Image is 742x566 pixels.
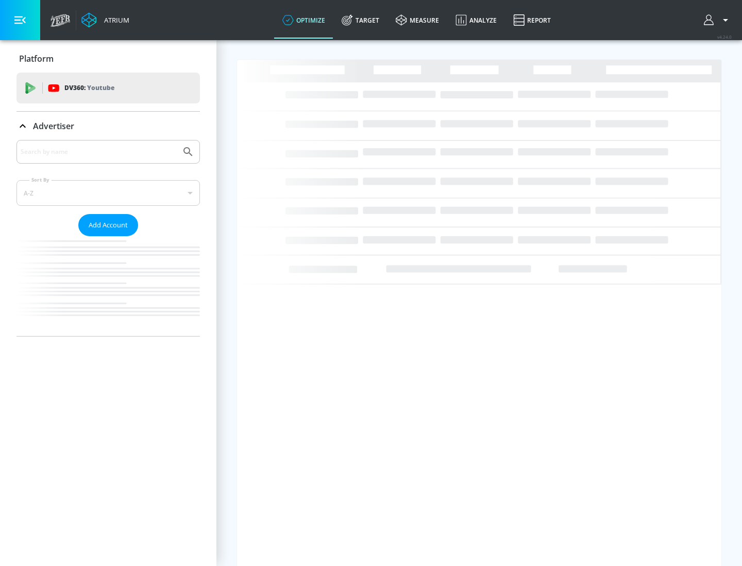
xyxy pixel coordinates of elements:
nav: list of Advertiser [16,236,200,336]
p: Platform [19,53,54,64]
p: DV360: [64,82,114,94]
p: Advertiser [33,120,74,132]
span: v 4.24.0 [717,34,732,40]
label: Sort By [29,176,52,183]
div: Atrium [100,15,129,25]
div: DV360: Youtube [16,73,200,103]
a: Analyze [447,2,505,39]
a: optimize [274,2,333,39]
input: Search by name [21,145,177,158]
a: Report [505,2,559,39]
div: Advertiser [16,112,200,140]
p: Youtube [87,82,114,93]
a: Target [333,2,387,39]
span: Add Account [89,219,128,231]
button: Add Account [78,214,138,236]
div: Advertiser [16,140,200,336]
a: Atrium [81,12,129,28]
div: Platform [16,44,200,73]
div: A-Z [16,180,200,206]
a: measure [387,2,447,39]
